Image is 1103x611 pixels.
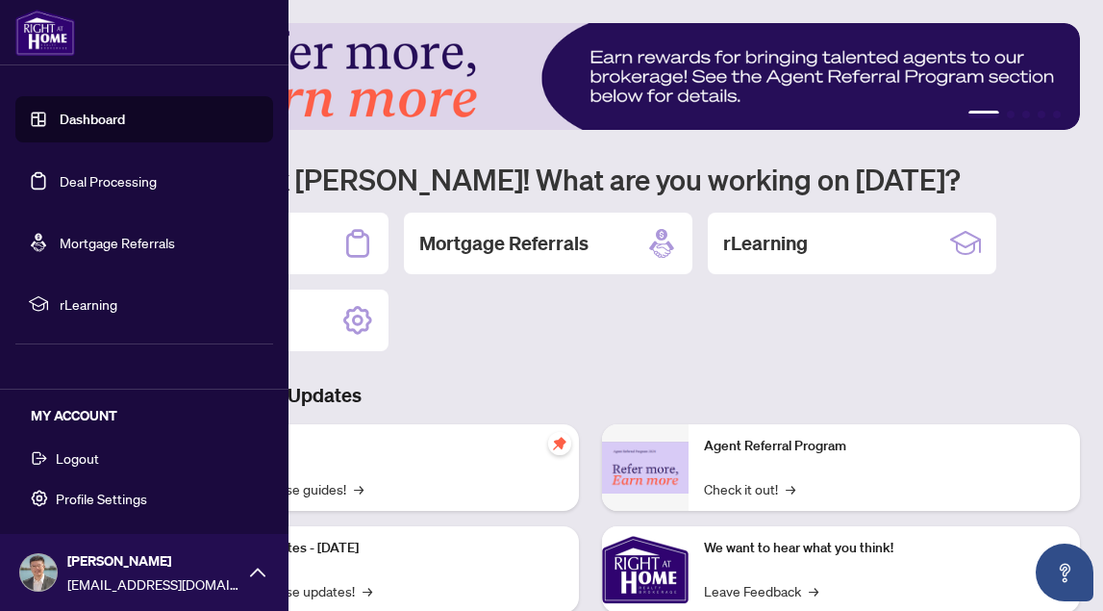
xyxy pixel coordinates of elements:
p: Platform Updates - [DATE] [202,538,564,559]
p: We want to hear what you think! [704,538,1065,559]
span: [PERSON_NAME] [67,550,240,572]
h3: Brokerage & Industry Updates [100,382,1080,409]
button: Profile Settings [15,482,273,515]
h5: MY ACCOUNT [31,405,273,426]
a: Dashboard [60,111,125,128]
button: 5 [1053,111,1061,118]
button: 4 [1038,111,1045,118]
button: Open asap [1036,544,1093,601]
a: Leave Feedback→ [704,580,818,601]
span: → [809,580,818,601]
a: Deal Processing [60,172,157,190]
button: Logout [15,442,273,474]
h1: Welcome back [PERSON_NAME]! What are you working on [DATE]? [100,161,1080,197]
a: Check it out!→ [704,478,795,499]
span: → [786,478,795,499]
button: 3 [1022,111,1030,118]
img: Agent Referral Program [602,442,689,495]
img: Slide 0 [100,23,1080,130]
button: 2 [1007,111,1015,118]
a: Mortgage Referrals [60,234,175,251]
button: 1 [968,111,999,118]
p: Agent Referral Program [704,436,1065,457]
span: → [354,478,363,499]
span: Logout [56,443,99,473]
h2: rLearning [723,230,808,257]
img: logo [15,10,75,56]
p: Self-Help [202,436,564,457]
span: pushpin [548,432,571,455]
span: [EMAIL_ADDRESS][DOMAIN_NAME] [67,573,240,595]
span: rLearning [60,293,260,315]
h2: Mortgage Referrals [419,230,589,257]
span: → [363,580,372,601]
img: Profile Icon [20,554,57,591]
span: Profile Settings [56,483,147,514]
